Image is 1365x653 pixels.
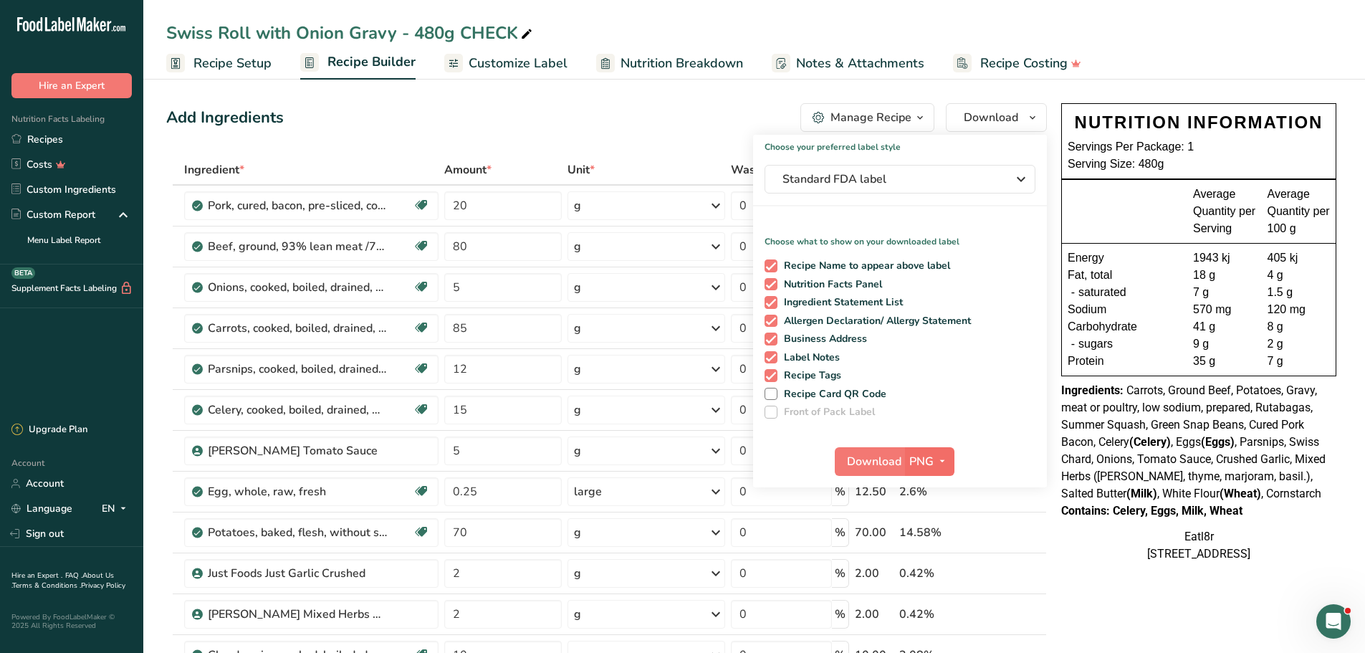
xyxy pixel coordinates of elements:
[208,279,387,296] div: Onions, cooked, boiled, drained, without salt
[11,613,132,630] div: Powered By FoodLabelMaker © 2025 All Rights Reserved
[208,401,387,419] div: Celery, cooked, boiled, drained, without salt
[11,207,95,222] div: Custom Report
[777,296,904,309] span: Ingredient Statement List
[208,238,387,255] div: Beef, ground, 93% lean meat /7% fat, [PERSON_NAME], cooked, pan-broiled
[1268,284,1331,301] div: 1.5 g
[1068,110,1330,135] div: NUTRITION INFORMATION
[777,333,868,345] span: Business Address
[1068,284,1078,301] div: -
[208,442,387,459] div: [PERSON_NAME] Tomato Sauce
[444,161,492,178] span: Amount
[184,161,244,178] span: Ingredient
[574,442,581,459] div: g
[1068,156,1330,173] div: Serving Size: 480g
[1061,383,1124,397] span: Ingredients:
[1268,267,1331,284] div: 4 g
[855,524,894,541] div: 70.00
[1129,435,1171,449] b: (Celery)
[574,565,581,582] div: g
[574,238,581,255] div: g
[899,524,979,541] div: 14.58%
[800,103,934,132] button: Manage Recipe
[796,54,924,73] span: Notes & Attachments
[1201,435,1235,449] b: (Eggs)
[855,606,894,623] div: 2.00
[567,161,595,178] span: Unit
[596,47,743,80] a: Nutrition Breakdown
[899,483,979,500] div: 2.6%
[772,47,924,80] a: Notes & Attachments
[1193,249,1256,267] div: 1943 kj
[208,320,387,337] div: Carrots, cooked, boiled, drained, without salt
[777,259,951,272] span: Recipe Name to appear above label
[1068,249,1104,267] span: Energy
[574,483,602,500] div: large
[1061,528,1336,563] div: Eatl8r [STREET_ADDRESS]
[102,500,132,518] div: EN
[81,581,125,591] a: Privacy Policy
[208,565,387,582] div: Just Foods Just Garlic Crushed
[208,197,387,214] div: Pork, cured, bacon, pre-sliced, cooked, pan-fried
[166,106,284,130] div: Add Ingredients
[855,565,894,582] div: 2.00
[777,388,887,401] span: Recipe Card QR Code
[12,581,81,591] a: Terms & Conditions .
[11,423,87,437] div: Upgrade Plan
[574,361,581,378] div: g
[574,401,581,419] div: g
[1193,335,1256,353] div: 9 g
[1068,353,1104,370] span: Protein
[193,54,272,73] span: Recipe Setup
[1268,186,1331,237] div: Average Quantity per 100 g
[777,406,876,419] span: Front of Pack Label
[1068,267,1112,284] span: Fat, total
[574,320,581,337] div: g
[1193,353,1256,370] div: 35 g
[208,483,387,500] div: Egg, whole, raw, fresh
[731,161,783,178] div: Waste
[166,20,535,46] div: Swiss Roll with Onion Gravy - 480g CHECK
[909,453,934,470] span: PNG
[1268,353,1331,370] div: 7 g
[753,135,1047,153] h1: Choose your preferred label style
[777,315,972,328] span: Allergen Declaration/ Allergy Statement
[1078,284,1126,301] span: saturated
[1193,267,1256,284] div: 18 g
[1193,186,1256,237] div: Average Quantity per Serving
[753,224,1047,248] p: Choose what to show on your downloaded label
[905,447,954,476] button: PNG
[1268,335,1331,353] div: 2 g
[1193,318,1256,335] div: 41 g
[469,54,567,73] span: Customize Label
[1061,502,1336,520] div: Contains: Celery, Eggs, Milk, Wheat
[946,103,1047,132] button: Download
[1061,383,1326,500] span: Carrots, Ground Beef, Potatoes, Gravy, meat or poultry, low sodium, prepared, Rutabagas, Summer S...
[11,267,35,279] div: BETA
[11,571,114,591] a: About Us .
[574,197,581,214] div: g
[765,165,1035,194] button: Standard FDA label
[1268,249,1331,267] div: 405 kj
[1126,487,1157,500] b: (Milk)
[847,453,901,470] span: Download
[1193,301,1256,318] div: 570 mg
[777,369,842,382] span: Recipe Tags
[1078,335,1113,353] span: sugars
[953,47,1081,80] a: Recipe Costing
[830,109,911,126] div: Manage Recipe
[899,565,979,582] div: 0.42%
[980,54,1068,73] span: Recipe Costing
[835,447,905,476] button: Download
[1268,318,1331,335] div: 8 g
[782,171,997,188] span: Standard FDA label
[1268,301,1331,318] div: 120 mg
[1193,284,1256,301] div: 7 g
[964,109,1018,126] span: Download
[11,496,72,521] a: Language
[899,606,979,623] div: 0.42%
[1316,604,1351,639] iframe: Intercom live chat
[1068,318,1137,335] span: Carbohydrate
[327,52,416,72] span: Recipe Builder
[1068,335,1078,353] div: -
[300,46,416,80] a: Recipe Builder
